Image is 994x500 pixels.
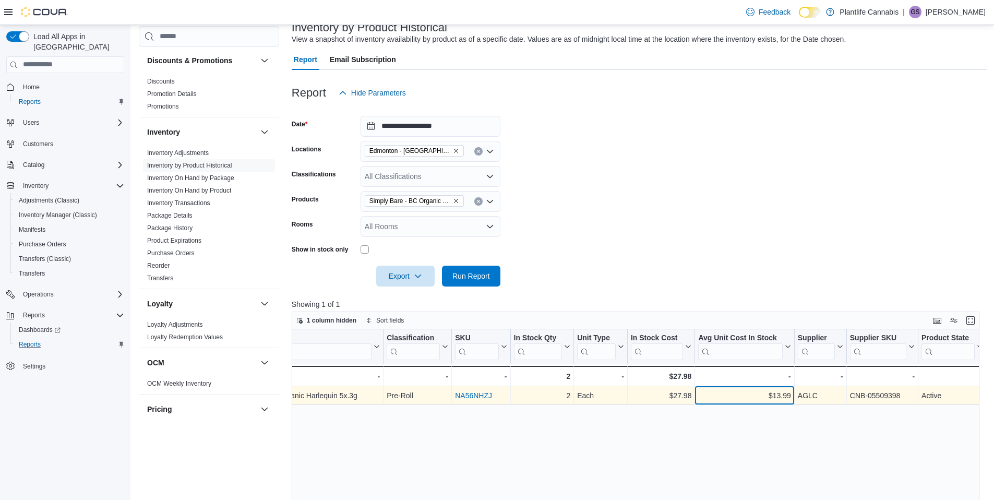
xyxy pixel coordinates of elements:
label: Show in stock only [292,245,349,254]
div: $27.98 [631,389,691,402]
span: Simply Bare - BC Organic Harlequin 5x.3g [365,195,464,207]
button: Operations [19,288,58,301]
input: Press the down key to open a popover containing a calendar. [361,116,500,137]
input: Dark Mode [799,7,821,18]
div: In Stock Qty [513,333,562,343]
button: Manifests [10,222,128,237]
a: Transfers (Classic) [15,253,75,265]
button: Loyalty [147,299,256,309]
button: Catalog [2,158,128,172]
span: Edmonton - Windermere Currents [365,145,464,157]
div: SKU URL [455,333,498,360]
div: $13.99 [698,389,791,402]
button: Purchase Orders [10,237,128,252]
a: Inventory On Hand by Product [147,187,231,194]
button: Customers [2,136,128,151]
div: Supplier [798,333,835,343]
button: Sort fields [362,314,408,327]
div: Avg Unit Cost In Stock [698,333,782,343]
button: Pricing [258,403,271,415]
span: OCM Weekly Inventory [147,379,211,388]
label: Classifications [292,170,336,178]
h3: Pricing [147,404,172,414]
span: Manifests [15,223,124,236]
button: Hide Parameters [334,82,410,103]
button: Home [2,79,128,94]
span: Edmonton - [GEOGRAPHIC_DATA] Currents [369,146,451,156]
span: Users [23,118,39,127]
span: Promotions [147,102,179,111]
button: Supplier SKU [850,333,915,360]
button: OCM [147,358,256,368]
div: Pre-Roll [387,389,448,402]
a: Feedback [742,2,795,22]
div: Product [220,333,372,343]
a: Inventory by Product Historical [147,162,232,169]
span: Hide Parameters [351,88,406,98]
div: Product State [921,333,975,360]
span: Dashboards [15,324,124,336]
button: Discounts & Promotions [147,55,256,66]
button: Discounts & Promotions [258,54,271,67]
a: NA56NHZJ [455,391,492,400]
span: Purchase Orders [15,238,124,251]
a: Promotion Details [147,90,197,98]
span: GS [911,6,919,18]
a: Discounts [147,78,175,85]
span: Inventory Adjustments [147,149,209,157]
button: Reports [2,308,128,323]
a: Purchase Orders [147,249,195,257]
div: CNB-05509398 [850,389,915,402]
span: Discounts [147,77,175,86]
a: Dashboards [15,324,65,336]
div: - [698,370,791,383]
div: Discounts & Promotions [139,75,279,117]
label: Rooms [292,220,313,229]
span: Package History [147,224,193,232]
div: Gaige Steinke [909,6,921,18]
span: Operations [23,290,54,299]
div: - [921,370,983,383]
button: Inventory [147,127,256,137]
span: Report [294,49,317,70]
div: Supplier SKU [850,333,906,360]
span: Reorder [147,261,170,270]
span: Export [382,266,428,287]
span: Settings [23,362,45,371]
a: Product Expirations [147,237,201,244]
span: Manifests [19,225,45,234]
h3: Loyalty [147,299,173,309]
button: Loyalty [258,297,271,310]
div: In Stock Qty [513,333,562,360]
div: OCM [139,377,279,394]
span: Inventory [23,182,49,190]
button: Enter fullscreen [964,314,977,327]
span: Catalog [19,159,124,171]
span: Operations [19,288,124,301]
button: Run Report [442,266,500,287]
a: Inventory Transactions [147,199,210,207]
span: Transfers (Classic) [15,253,124,265]
button: Transfers (Classic) [10,252,128,266]
button: Clear input [474,147,483,156]
button: Export [376,266,435,287]
span: Product Expirations [147,236,201,245]
span: Reports [19,309,124,322]
span: Feedback [759,7,791,17]
button: In Stock Cost [631,333,691,360]
div: 2 [513,370,570,383]
span: Load All Apps in [GEOGRAPHIC_DATA] [29,31,124,52]
a: Loyalty Adjustments [147,321,203,328]
a: Inventory Manager (Classic) [15,209,101,221]
button: Inventory [258,126,271,138]
div: Product State [921,333,975,343]
button: OCM [258,356,271,369]
span: Reports [19,98,41,106]
button: Classification [387,333,448,360]
span: Reports [15,338,124,351]
div: Simply Bare - BC Organic Harlequin 5x.3g [220,389,380,402]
